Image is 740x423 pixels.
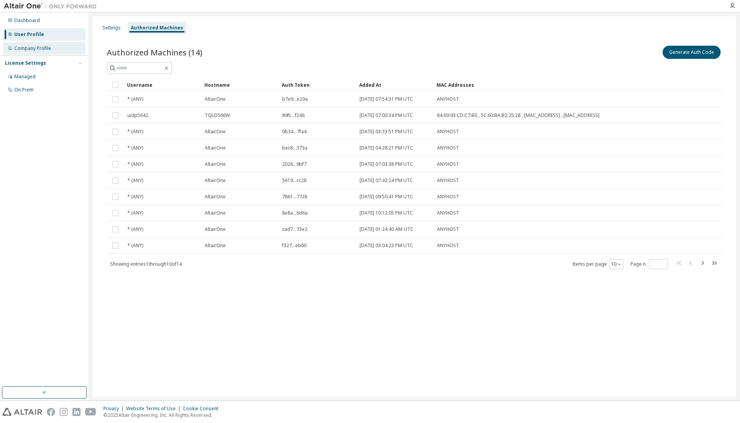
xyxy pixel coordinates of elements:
span: 5619...cc28 [282,177,307,184]
img: linkedin.svg [72,408,81,416]
span: Showing entries 1 through 10 of 14 [110,261,182,267]
span: * (ANY) [127,145,143,151]
img: instagram.svg [60,408,68,416]
span: ANYHOST [437,145,459,151]
span: * (ANY) [127,210,143,216]
span: TQLD566W [205,112,230,119]
span: AltairOne [205,226,226,232]
div: Company Profile [14,45,51,52]
span: * (ANY) [127,242,143,249]
span: AltairOne [205,129,226,135]
div: Username [127,79,198,91]
span: [DATE] 10:12:05 PM UTC [360,210,413,216]
div: Website Terms of Use [126,406,183,412]
span: [DATE] 07:00:34 PM UTC [360,112,413,119]
span: [DATE] 09:50:41 PM UTC [360,194,413,200]
span: [DATE] 04:28:21 PM UTC [360,145,413,151]
img: altair_logo.svg [2,408,42,416]
span: 0b34...7fa4 [282,129,307,135]
span: ANYHOST [437,161,459,167]
button: Generate Auth Code [663,46,721,59]
div: Added At [359,79,430,91]
span: * (ANY) [127,161,143,167]
span: ANYHOST [437,194,459,200]
span: AltairOne [205,96,226,102]
span: ANYHOST [437,226,459,232]
div: Dashboard [14,17,40,24]
span: Page n. [630,259,668,269]
div: Settings [103,25,121,31]
span: AltairOne [205,242,226,249]
div: Auth Token [282,79,353,91]
span: ANYHOST [437,96,459,102]
div: Authorized Machines [131,25,183,31]
p: © 2025 Altair Engineering, Inc. All Rights Reserved. [103,412,223,418]
div: Cookie Consent [183,406,223,412]
span: [DATE] 07:42:24 PM UTC [360,177,413,184]
span: * (ANY) [127,226,143,232]
span: [DATE] 03:04:23 PM UTC [360,242,413,249]
span: AltairOne [205,161,226,167]
div: User Profile [14,31,44,38]
span: * (ANY) [127,129,143,135]
span: 8e8a...6d6a [282,210,308,216]
span: bec8...373a [282,145,307,151]
div: On Prem [14,87,34,93]
span: cad7...73e2 [282,226,307,232]
span: [DATE] 03:33:51 PM UTC [360,129,413,135]
img: facebook.svg [47,408,55,416]
div: Managed [14,74,36,80]
span: 2026...9bf7 [282,161,307,167]
span: * (ANY) [127,177,143,184]
div: Privacy [103,406,126,412]
span: * (ANY) [127,96,143,102]
span: ANYHOST [437,129,459,135]
span: [DATE] 07:54:31 PM UTC [360,96,413,102]
div: MAC Addresses [437,79,641,91]
div: License Settings [5,60,46,66]
span: uidp5642 [127,112,148,119]
span: Items per page [572,259,624,269]
span: 7861...7728 [282,194,307,200]
span: 84:69:93:CD:C7:B0 , 5C:60:BA:B2:25:28 , [MAC_ADDRESS] , [MAC_ADDRESS] [437,112,600,119]
span: b7e9...e29a [282,96,308,102]
span: 89fc...f246 [282,112,305,119]
img: youtube.svg [85,408,96,416]
span: Authorized Machines (14) [107,47,202,58]
span: ANYHOST [437,177,459,184]
button: 10 [611,261,622,267]
span: * (ANY) [127,194,143,200]
span: ANYHOST [437,242,459,249]
span: AltairOne [205,177,226,184]
span: AltairOne [205,194,226,200]
div: Hostname [204,79,276,91]
span: [DATE] 07:03:38 PM UTC [360,161,413,167]
span: [DATE] 01:24:40 AM UTC [360,226,413,232]
span: AltairOne [205,210,226,216]
img: Altair One [4,2,101,10]
span: f327...eb00 [282,242,307,249]
span: AltairOne [205,145,226,151]
span: ANYHOST [437,210,459,216]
